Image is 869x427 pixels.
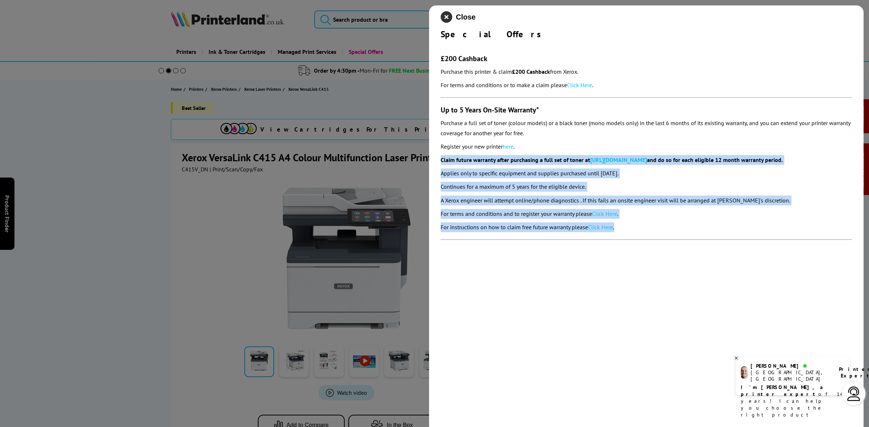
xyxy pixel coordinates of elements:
p: Purchase a full set of toner (colour models) or a black toner (mono models only) in the last 6 mo... [441,118,852,138]
img: user-headset-light.svg [847,387,861,401]
p: of 14 years! I can help you choose the right product [741,384,844,418]
h3: £200 Cashback [441,54,852,63]
button: close modal [441,11,475,23]
a: here [503,143,513,150]
b: I'm [PERSON_NAME], a printer expert [741,384,825,397]
a: Click Here [592,210,617,217]
p: For terms and conditions or to make a claim please . [441,80,852,90]
a: [URL][DOMAIN_NAME] [590,156,647,163]
div: [PERSON_NAME] [751,363,830,369]
span: Close [456,13,475,21]
div: Special Offers [441,29,852,40]
h3: Up to 5 Years On-Site Warranty* [441,105,852,115]
p: Continues for a maximum of 5 years for the eligible device. [441,182,852,192]
a: Click Here [588,223,613,231]
p: For instructions on how to claim free future warranty please . [441,222,852,232]
p: Register your new printer . [441,142,852,151]
a: Click Here [567,81,592,89]
img: ashley-livechat.png [741,366,748,379]
p: For terms and conditions and to register your warranty please . [441,209,852,219]
p: Purchase this printer & claim from Xerox. [441,67,852,77]
p: A Xerox engineer will attempt online/phone diagnostics . If this fails an onsite engineer visit w... [441,196,852,205]
div: [GEOGRAPHIC_DATA], [GEOGRAPHIC_DATA] [751,369,830,382]
strong: £200 Cashback [512,68,550,75]
p: Applies only to specific equipment and supplies purchased until [DATE]. [441,168,852,178]
strong: Claim future warranty after purchasing a full set of toner at and do so for each eligible 12 mont... [441,156,783,163]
